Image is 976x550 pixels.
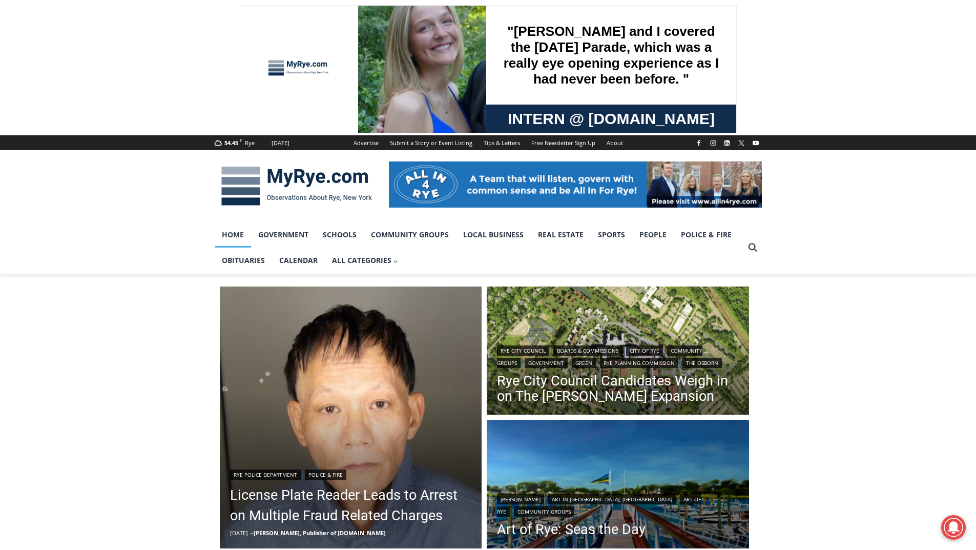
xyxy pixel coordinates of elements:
[251,222,316,248] a: Government
[240,137,242,143] span: F
[316,222,364,248] a: Schools
[531,222,591,248] a: Real Estate
[497,373,739,404] a: Rye City Council Candidates Weigh in on The [PERSON_NAME] Expansion
[268,102,475,125] span: Intern @ [DOMAIN_NAME]
[230,467,472,480] div: |
[230,529,248,537] time: [DATE]
[272,248,325,273] a: Calendar
[251,529,254,537] span: –
[456,222,531,248] a: Local Business
[601,135,629,150] a: About
[750,137,762,149] a: YouTube
[389,161,762,208] img: All in for Rye
[548,494,676,504] a: Art in [GEOGRAPHIC_DATA], [GEOGRAPHIC_DATA]
[572,358,596,368] a: Green
[707,137,719,149] a: Instagram
[735,137,747,149] a: X
[259,1,484,99] div: "[PERSON_NAME] and I covered the [DATE] Parade, which was a really eye opening experience as I ha...
[230,485,472,526] a: License Plate Reader Leads to Arrest on Multiple Fraud Related Charges
[514,506,574,517] a: Community Groups
[721,137,733,149] a: Linkedin
[693,137,705,149] a: Facebook
[215,222,743,274] nav: Primary Navigation
[325,248,406,273] button: Child menu of All Categories
[220,287,482,549] a: Read More License Plate Reader Leads to Arrest on Multiple Fraud Related Charges
[215,222,251,248] a: Home
[224,139,238,147] span: 54.45
[364,222,456,248] a: Community Groups
[305,470,346,480] a: Police & Fire
[348,135,629,150] nav: Secondary Navigation
[497,343,739,368] div: | | | | | | |
[478,135,526,150] a: Tips & Letters
[246,99,496,128] a: Intern @ [DOMAIN_NAME]
[526,135,601,150] a: Free Newsletter Sign Up
[743,238,762,257] button: View Search Form
[682,358,722,368] a: The Osborn
[525,358,568,368] a: Government
[674,222,739,248] a: Police & Fire
[220,287,482,549] img: (PHOTO: On Monday, October 13, 2025, Rye PD arrested Ming Wu, 60, of Flushing, New York, on multi...
[497,492,739,517] div: | | |
[497,522,739,537] a: Art of Rye: Seas the Day
[553,345,622,356] a: Boards & Commissions
[497,345,549,356] a: Rye City Council
[272,138,289,148] div: [DATE]
[230,470,301,480] a: Rye Police Department
[487,287,749,418] a: Read More Rye City Council Candidates Weigh in on The Osborn Expansion
[632,222,674,248] a: People
[497,494,544,504] a: [PERSON_NAME]
[254,529,386,537] a: [PERSON_NAME], Publisher of [DOMAIN_NAME]
[215,159,379,213] img: MyRye.com
[487,287,749,418] img: (PHOTO: Illustrative plan of The Osborn's proposed site plan from the July 10, 2025 planning comm...
[384,135,478,150] a: Submit a Story or Event Listing
[626,345,663,356] a: City of Rye
[600,358,678,368] a: Rye Planning Commission
[591,222,632,248] a: Sports
[215,248,272,273] a: Obituaries
[348,135,384,150] a: Advertise
[245,138,255,148] div: Rye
